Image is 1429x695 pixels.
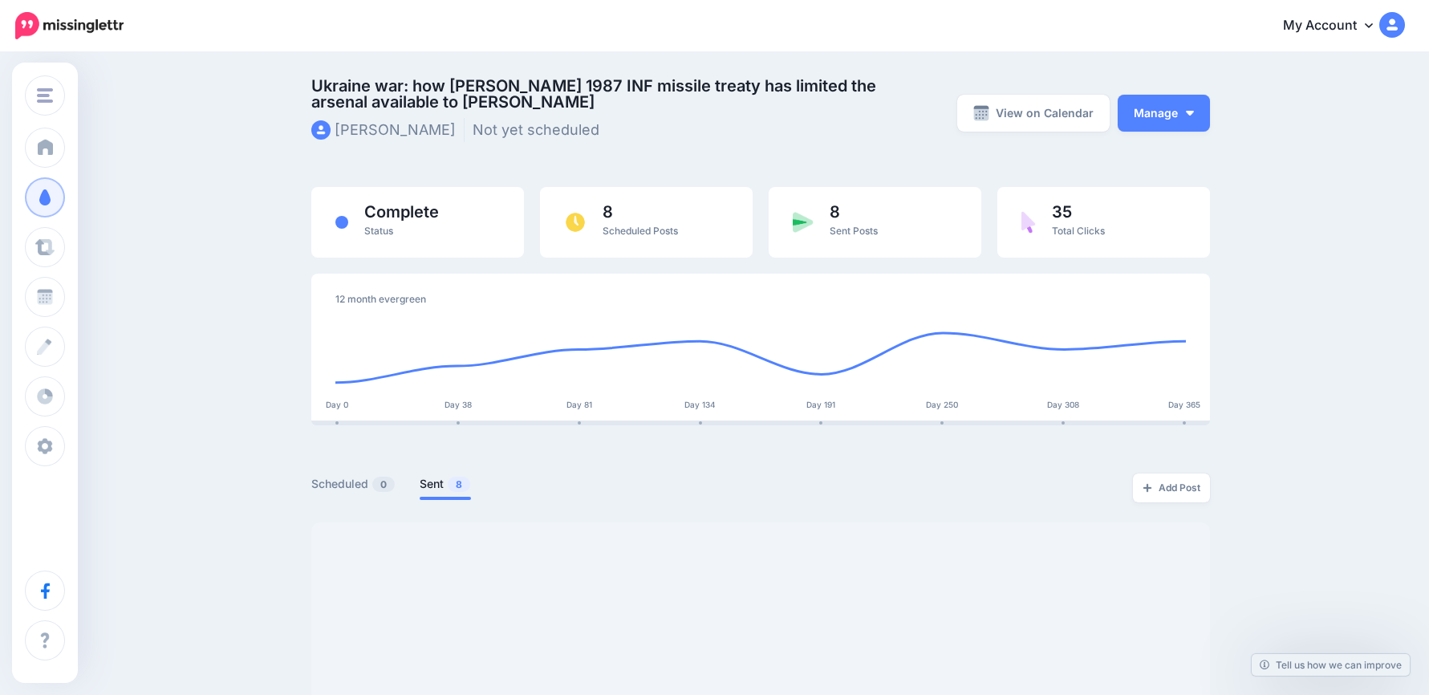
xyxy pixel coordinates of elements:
div: Day 308 [1039,400,1087,409]
li: Not yet scheduled [473,118,607,142]
span: Sent Posts [830,225,878,237]
img: arrow-down-white.png [1186,111,1194,116]
img: clock.png [564,211,587,234]
a: My Account [1267,6,1405,46]
div: Day 0 [313,400,361,409]
img: Missinglettr [15,12,124,39]
a: Add Post [1133,473,1210,502]
a: Scheduled0 [311,474,396,494]
img: menu.png [37,88,53,103]
span: 8 [603,204,678,220]
li: [PERSON_NAME] [311,118,465,142]
div: Day 250 [918,400,966,409]
a: Tell us how we can improve [1252,654,1410,676]
span: 35 [1052,204,1105,220]
span: Ukraine war: how [PERSON_NAME] 1987 INF missile treaty has limited the arsenal available to [PERS... [311,78,903,110]
img: pointer-purple.png [1021,211,1036,234]
div: 12 month evergreen [335,290,1186,309]
img: plus-grey-dark.png [1143,483,1152,493]
img: paper-plane-green.png [793,212,814,233]
div: Day 191 [797,400,845,409]
div: Day 38 [434,400,482,409]
span: Scheduled Posts [603,225,678,237]
div: Day 365 [1160,400,1208,409]
span: Status [364,225,393,237]
span: 8 [830,204,878,220]
div: Day 134 [676,400,725,409]
span: Complete [364,204,439,220]
span: 0 [372,477,395,492]
a: View on Calendar [957,95,1110,132]
a: Sent8 [420,474,471,494]
img: calendar-grey-darker.png [973,105,989,121]
div: Day 81 [555,400,603,409]
span: Total Clicks [1052,225,1105,237]
span: 8 [448,477,470,492]
button: Manage [1118,95,1210,132]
